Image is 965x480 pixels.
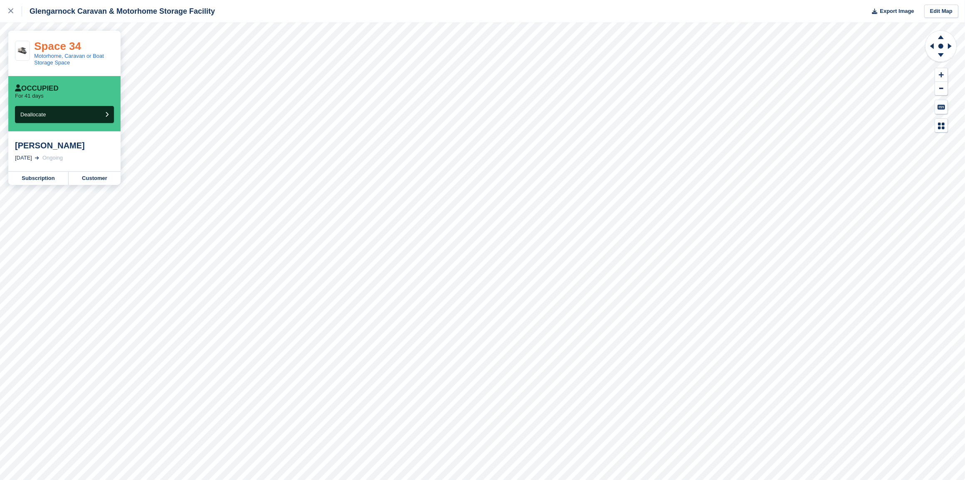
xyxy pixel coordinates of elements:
[15,154,32,162] div: [DATE]
[34,40,81,52] a: Space 34
[42,154,63,162] div: Ongoing
[935,119,948,133] button: Map Legend
[935,68,948,82] button: Zoom In
[924,5,958,18] a: Edit Map
[15,140,114,150] div: [PERSON_NAME]
[15,84,59,93] div: Occupied
[34,53,104,66] a: Motorhome, Caravan or Boat Storage Space
[22,6,215,16] div: Glengarnock Caravan & Motorhome Storage Facility
[15,93,44,99] p: For 41 days
[867,5,914,18] button: Export Image
[69,172,121,185] a: Customer
[15,106,114,123] button: Deallocate
[15,47,30,54] img: Campervan.jpg
[8,172,69,185] a: Subscription
[20,111,46,118] span: Deallocate
[880,7,914,15] span: Export Image
[935,100,948,114] button: Keyboard Shortcuts
[935,82,948,96] button: Zoom Out
[35,156,39,160] img: arrow-right-light-icn-cde0832a797a2874e46488d9cf13f60e5c3a73dbe684e267c42b8395dfbc2abf.svg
